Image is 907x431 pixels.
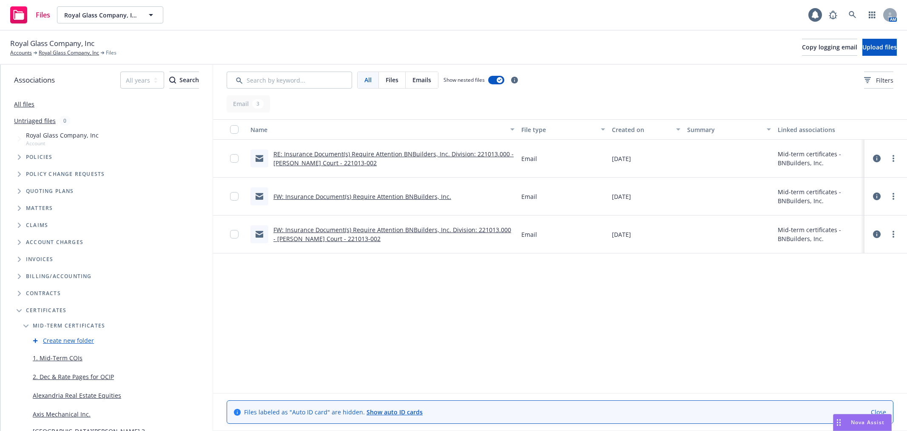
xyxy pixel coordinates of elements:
span: [DATE] [612,192,631,201]
a: more [888,229,898,239]
a: more [888,191,898,201]
a: more [888,153,898,164]
a: Axis Mechanical Inc. [33,410,91,419]
span: Matters [26,206,53,211]
span: Policy change requests [26,172,105,177]
button: Filters [864,72,893,89]
a: Untriaged files [14,116,56,125]
span: Quoting plans [26,189,74,194]
span: Files [36,11,50,18]
span: Email [521,192,537,201]
div: Mid-term certificates - BNBuilders, Inc. [778,187,861,205]
button: SearchSearch [169,72,199,89]
a: Report a Bug [825,6,842,23]
span: Account charges [26,240,83,245]
div: Linked associations [778,125,861,134]
span: Email [521,154,537,163]
span: Mid-term certificates [33,323,105,328]
span: Files [106,49,117,57]
button: Linked associations [774,119,864,140]
button: Name [247,119,518,140]
a: All files [14,100,34,108]
a: FW: Insurance Document(s) Require Attention BNBuilders, Inc. Division: 221013.000 - [PERSON_NAME]... [273,226,511,243]
span: Nova Assist [851,419,884,426]
button: Copy logging email [802,39,857,56]
svg: Search [169,77,176,83]
span: Filters [876,76,893,85]
div: Mid-term certificates - BNBuilders, Inc. [778,149,861,167]
a: RE: Insurance Document(s) Require Attention BNBuilders, Inc. Division: 221013.000 - [PERSON_NAME]... [273,150,514,167]
a: 1. Mid-Term COIs [33,353,82,362]
a: Search [844,6,861,23]
button: Upload files [862,39,897,56]
span: Email [521,230,537,239]
a: Switch app [864,6,881,23]
div: 0 [59,116,71,126]
span: Show nested files [444,76,485,83]
button: File type [518,119,608,140]
button: Nova Assist [833,414,892,431]
span: Upload files [862,43,897,51]
div: Search [169,72,199,88]
input: Toggle Row Selected [230,154,239,163]
a: Files [7,3,54,27]
span: Filters [864,76,893,85]
div: File type [521,125,595,134]
span: All [364,75,372,84]
button: Royal Glass Company, Inc [57,6,163,23]
span: Billing/Accounting [26,274,92,279]
span: Copy logging email [802,43,857,51]
input: Toggle Row Selected [230,192,239,201]
span: Policies [26,155,53,160]
a: Accounts [10,49,32,57]
button: Created on [608,119,684,140]
a: Close [871,408,886,417]
span: Royal Glass Company, Inc [64,11,138,20]
div: Name [250,125,505,134]
a: 2. Dec & Rate Pages for OCIP [33,372,114,381]
input: Toggle Row Selected [230,230,239,238]
span: Account [26,140,99,147]
span: Files [386,75,398,84]
a: Alexandria Real Estate Equities [33,391,121,400]
span: Royal Glass Company, Inc [26,131,99,140]
a: Show auto ID cards [367,408,423,416]
span: Invoices [26,257,54,262]
div: Summary [687,125,761,134]
div: Tree Example [0,129,213,268]
div: Created on [612,125,671,134]
div: Mid-term certificates - BNBuilders, Inc. [778,225,861,243]
span: Contracts [26,291,61,296]
span: Files labeled as "Auto ID card" are hidden. [244,408,423,417]
input: Search by keyword... [227,72,352,89]
span: Emails [412,75,431,84]
a: Royal Glass Company, Inc [39,49,99,57]
div: Drag to move [833,414,844,431]
span: [DATE] [612,154,631,163]
input: Select all [230,125,239,134]
a: FW: Insurance Document(s) Require Attention BNBuilders, Inc. [273,193,451,201]
span: Associations [14,75,55,86]
span: Certificates [26,308,66,313]
span: Royal Glass Company, Inc [10,38,94,49]
span: [DATE] [612,230,631,239]
button: Summary [684,119,774,140]
a: Create new folder [43,336,94,345]
span: Claims [26,223,48,228]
